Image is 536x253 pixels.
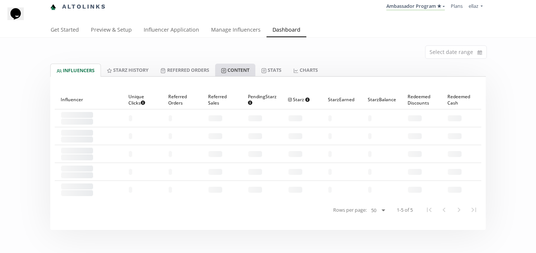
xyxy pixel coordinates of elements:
span: - - - - - - [248,186,262,193]
span: - - [128,169,133,175]
span: - - [168,169,172,175]
span: - - - - - - - - - - - - - [61,112,93,118]
span: - - - - - - [288,151,303,157]
span: - - [61,136,93,143]
button: Next Page [452,202,466,217]
span: - - [168,151,172,157]
span: - - - - - - [208,186,223,193]
div: Referred Sales [208,90,236,109]
span: - - - - - - [208,133,223,140]
span: - - [368,186,372,193]
span: - - - - - - [288,186,303,193]
a: Ambassador Program ★ [386,3,445,11]
span: - - - - - - [208,115,223,122]
a: Get Started [45,23,85,38]
span: Starz [288,96,310,103]
a: Content [215,64,255,76]
span: - - [61,154,93,161]
a: CHARTS [287,64,324,76]
span: 1-5 of 5 [397,206,413,214]
span: - - [168,133,172,140]
span: Unique Clicks [128,93,150,106]
a: ellaz [469,3,483,11]
span: - - - - - - [447,169,462,175]
span: - - - - - - [408,133,422,140]
span: - - [128,151,133,157]
span: - - [328,186,332,193]
span: - - - - - - [248,151,262,157]
svg: calendar [478,49,482,56]
button: Last Page [466,202,481,217]
span: - - - - - - - - - - - - - [61,165,93,172]
span: - - [61,118,93,125]
span: - - - - - - [408,115,422,122]
span: - - - - - - - - - - - - - [61,147,93,154]
span: - - - - - - [288,133,303,140]
a: Influencer Application [138,23,205,38]
span: - - [328,115,332,122]
span: - - [128,133,133,140]
span: - - - - - - [248,169,262,175]
select: Rows per page: [368,206,388,215]
span: - - - - - - [408,151,422,157]
span: - - [328,151,332,157]
span: - - [61,190,93,196]
span: - - - - - - [447,151,462,157]
span: - - - - - - [208,169,223,175]
span: - - - - - - [288,115,303,122]
a: Stats [255,64,287,76]
span: - - - - - - [248,133,262,140]
span: - - [368,169,372,175]
img: favicon-32x32.png [50,4,56,10]
span: - - [328,133,332,140]
a: Dashboard [267,23,306,38]
span: - - - - - - [408,186,422,193]
span: ellaz [469,3,478,9]
div: Starz Earned [328,90,356,109]
a: Referred Orders [154,64,215,76]
div: Influencer [61,90,117,109]
span: Pending Starz [248,93,277,106]
span: Rows per page: [333,206,367,214]
span: - - [128,115,133,122]
span: - - - - - - - - - - - - - [61,183,93,190]
span: - - - - - - [208,151,223,157]
span: - - [168,115,172,122]
span: - - [368,151,372,157]
div: Redeemed Discounts [408,90,435,109]
a: Preview & Setup [85,23,138,38]
a: INFLUENCERS [50,64,101,77]
span: - - - - - - [447,133,462,140]
div: Starz Balance [368,90,396,109]
span: - - [168,186,172,193]
a: Starz HISTORY [101,64,154,76]
button: First Page [422,202,437,217]
div: Referred Orders [168,90,196,109]
span: - - [128,186,133,193]
span: - - - - - - [248,115,262,122]
iframe: chat widget [7,7,31,30]
a: Altolinks [50,1,106,13]
span: - - - - - - [447,115,462,122]
span: - - - - - - - - - - - - - [61,129,93,136]
span: - - [61,172,93,179]
a: Plans [451,3,463,9]
span: - - [368,115,372,122]
button: Previous Page [437,202,452,217]
a: Manage Influencers [205,23,267,38]
span: - - [368,133,372,140]
div: Redeemed Cash [447,90,475,109]
span: - - [328,169,332,175]
span: - - - - - - [408,169,422,175]
span: - - - - - - [447,186,462,193]
span: - - - - - - [288,169,303,175]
